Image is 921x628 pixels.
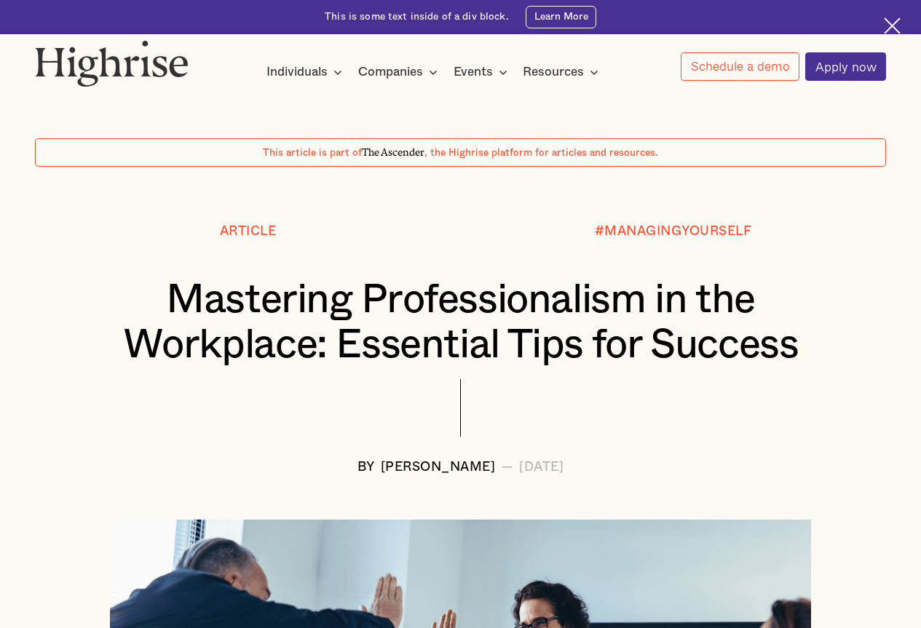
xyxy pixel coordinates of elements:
div: [DATE] [519,460,564,474]
div: Article [220,224,277,239]
div: This is some text inside of a div block. [325,10,509,24]
img: Highrise logo [35,40,189,87]
div: [PERSON_NAME] [381,460,496,474]
div: Resources [523,63,603,81]
div: BY [357,460,375,474]
span: , the Highrise platform for articles and resources. [424,148,658,158]
div: Companies [358,63,423,81]
div: Individuals [266,63,347,81]
div: Events [454,63,512,81]
div: Resources [523,63,584,81]
div: Individuals [266,63,328,81]
a: Apply now [805,52,886,81]
div: Events [454,63,493,81]
a: Schedule a demo [681,52,799,81]
img: Cross icon [884,17,901,34]
span: This article is part of [263,148,362,158]
div: #MANAGINGYOURSELF [595,224,752,239]
div: — [501,460,514,474]
h1: Mastering Professionalism in the Workplace: Essential Tips for Success [71,278,850,368]
div: Companies [358,63,442,81]
a: Learn More [526,6,596,28]
span: The Ascender [362,144,424,156]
